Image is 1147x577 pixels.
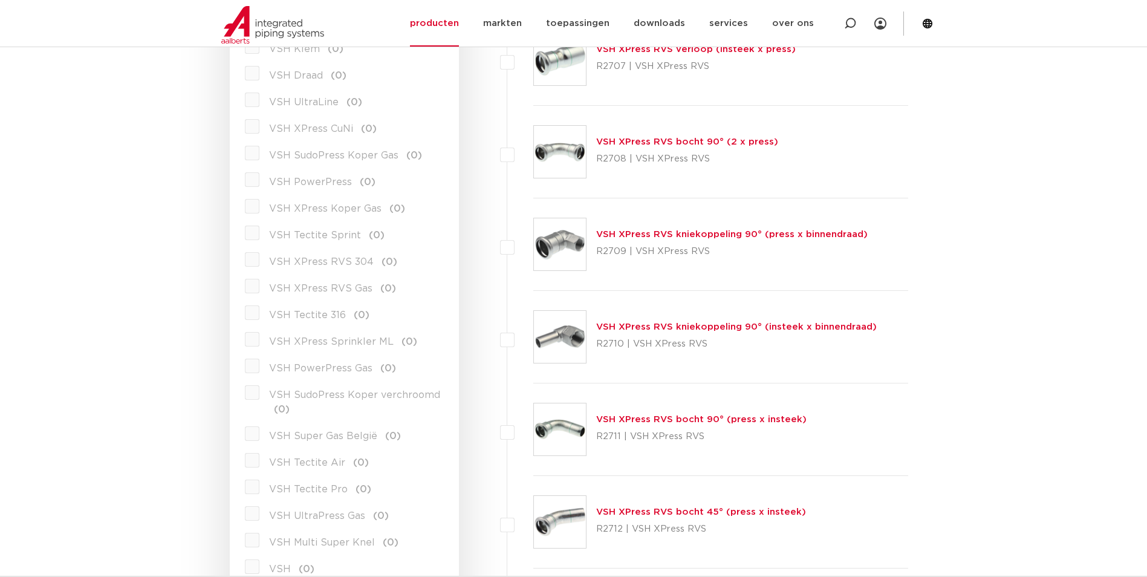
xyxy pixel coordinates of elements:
span: (0) [328,44,343,54]
img: Thumbnail for VSH XPress RVS bocht 90° (2 x press) [534,126,586,178]
span: VSH XPress RVS Gas [269,284,372,293]
span: VSH PowerPress [269,177,352,187]
a: VSH XPress RVS kniekoppeling 90° (press x binnendraad) [596,230,868,239]
span: VSH UltraPress Gas [269,511,365,521]
span: (0) [406,151,422,160]
a: VSH XPress RVS verloop (insteek x press) [596,45,796,54]
span: (0) [401,337,417,347]
span: VSH XPress CuNi [269,124,353,134]
span: VSH Multi Super Knel [269,538,375,547]
span: VSH XPress Sprinkler ML [269,337,394,347]
span: VSH Tectite Pro [269,484,348,494]
p: R2709 | VSH XPress RVS [596,242,868,261]
a: VSH XPress RVS bocht 90° (press x insteek) [596,415,807,424]
span: VSH XPress RVS 304 [269,257,374,267]
span: (0) [356,484,371,494]
span: (0) [380,363,396,373]
img: Thumbnail for VSH XPress RVS bocht 90° (press x insteek) [534,403,586,455]
span: (0) [380,284,396,293]
p: R2708 | VSH XPress RVS [596,149,778,169]
p: R2712 | VSH XPress RVS [596,520,806,539]
img: Thumbnail for VSH XPress RVS verloop (insteek x press) [534,33,586,85]
span: VSH Klem [269,44,320,54]
span: (0) [361,124,377,134]
div: my IPS [874,10,886,37]
span: (0) [360,177,375,187]
a: VSH XPress RVS bocht 90° (2 x press) [596,137,778,146]
img: Thumbnail for VSH XPress RVS kniekoppeling 90° (press x binnendraad) [534,218,586,270]
span: (0) [331,71,346,80]
span: VSH SudoPress Koper verchroomd [269,390,440,400]
img: Thumbnail for VSH XPress RVS bocht 45° (press x insteek) [534,496,586,548]
span: (0) [299,564,314,574]
span: (0) [353,458,369,468]
span: (0) [389,204,405,214]
span: (0) [346,97,362,107]
span: (0) [354,310,369,320]
span: (0) [385,431,401,441]
span: VSH SudoPress Koper Gas [269,151,398,160]
p: R2707 | VSH XPress RVS [596,57,796,76]
p: R2710 | VSH XPress RVS [596,334,877,354]
span: VSH UltraLine [269,97,339,107]
span: (0) [383,538,398,547]
span: (0) [274,405,290,414]
a: VSH XPress RVS bocht 45° (press x insteek) [596,507,806,517]
span: VSH Tectite 316 [269,310,346,320]
p: R2711 | VSH XPress RVS [596,427,807,446]
span: VSH Super Gas België [269,431,377,441]
span: (0) [369,230,385,240]
span: VSH Tectite Air [269,458,345,468]
span: VSH PowerPress Gas [269,363,372,373]
img: Thumbnail for VSH XPress RVS kniekoppeling 90° (insteek x binnendraad) [534,311,586,363]
span: (0) [382,257,397,267]
span: VSH Tectite Sprint [269,230,361,240]
a: VSH XPress RVS kniekoppeling 90° (insteek x binnendraad) [596,322,877,331]
span: VSH [269,564,291,574]
span: VSH Draad [269,71,323,80]
span: (0) [373,511,389,521]
span: VSH XPress Koper Gas [269,204,382,214]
